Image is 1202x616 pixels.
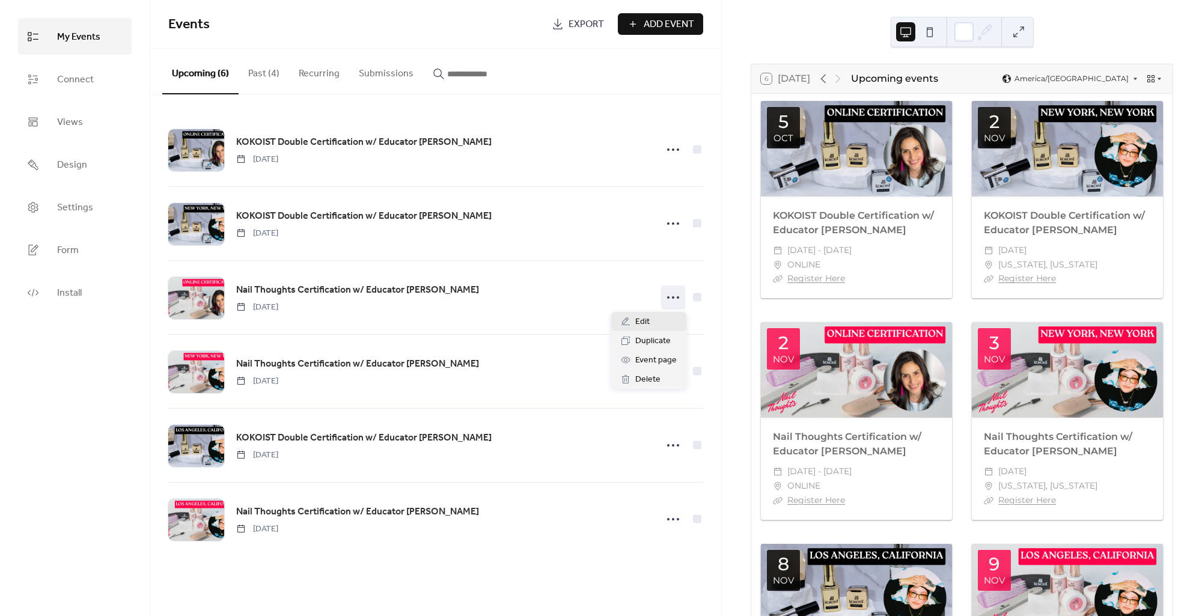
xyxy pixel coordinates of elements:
[998,479,1097,493] span: [US_STATE], [US_STATE]
[778,113,789,131] div: 5
[989,334,999,352] div: 3
[239,49,289,93] button: Past (4)
[989,555,1000,573] div: 9
[998,243,1027,258] span: [DATE]
[984,431,1132,457] a: Nail Thoughts Certification w/ Educator [PERSON_NAME]
[1014,75,1129,82] span: America/[GEOGRAPHIC_DATA]
[18,103,132,140] a: Views
[984,479,993,493] div: ​
[984,243,993,258] div: ​
[773,210,934,236] a: KOKOIST Double Certification w/ Educator [PERSON_NAME]
[989,113,999,131] div: 2
[984,133,1005,142] div: Nov
[236,357,479,371] span: Nail Thoughts Certification w/ Educator [PERSON_NAME]
[635,373,660,387] span: Delete
[543,13,613,35] a: Export
[162,49,239,94] button: Upcoming (6)
[773,133,793,142] div: Oct
[236,209,492,224] a: KOKOIST Double Certification w/ Educator [PERSON_NAME]
[787,258,820,272] span: ONLINE
[984,576,1005,585] div: Nov
[236,523,278,535] span: [DATE]
[349,49,423,93] button: Submissions
[236,431,492,445] span: KOKOIST Double Certification w/ Educator [PERSON_NAME]
[984,355,1005,364] div: Nov
[57,284,82,302] span: Install
[773,479,783,493] div: ​
[984,258,993,272] div: ​
[635,334,671,349] span: Duplicate
[773,258,783,272] div: ​
[289,49,349,93] button: Recurring
[773,493,783,508] div: ​
[57,198,93,217] span: Settings
[236,227,278,240] span: [DATE]
[787,273,845,284] a: Register Here
[998,465,1027,479] span: [DATE]
[851,72,938,86] div: Upcoming events
[57,113,83,132] span: Views
[57,241,79,260] span: Form
[18,189,132,225] a: Settings
[236,283,479,297] span: Nail Thoughts Certification w/ Educator [PERSON_NAME]
[998,258,1097,272] span: [US_STATE], [US_STATE]
[236,356,479,372] a: Nail Thoughts Certification w/ Educator [PERSON_NAME]
[18,61,132,97] a: Connect
[773,431,921,457] a: Nail Thoughts Certification w/ Educator [PERSON_NAME]
[787,465,852,479] span: [DATE] - [DATE]
[618,13,703,35] button: Add Event
[236,282,479,298] a: Nail Thoughts Certification w/ Educator [PERSON_NAME]
[984,210,1145,236] a: KOKOIST Double Certification w/ Educator [PERSON_NAME]
[18,231,132,268] a: Form
[644,17,694,32] span: Add Event
[998,495,1056,505] a: Register Here
[569,17,604,32] span: Export
[236,135,492,150] a: KOKOIST Double Certification w/ Educator [PERSON_NAME]
[57,28,100,46] span: My Events
[57,156,87,174] span: Design
[778,555,789,573] div: 8
[984,465,993,479] div: ​
[787,479,820,493] span: ONLINE
[236,430,492,446] a: KOKOIST Double Certification w/ Educator [PERSON_NAME]
[778,334,789,352] div: 2
[57,70,94,89] span: Connect
[168,11,210,38] span: Events
[984,272,993,286] div: ​
[635,353,677,368] span: Event page
[773,465,783,479] div: ​
[984,493,993,508] div: ​
[787,495,845,505] a: Register Here
[787,243,852,258] span: [DATE] - [DATE]
[236,504,479,520] a: Nail Thoughts Certification w/ Educator [PERSON_NAME]
[236,153,278,166] span: [DATE]
[18,146,132,183] a: Design
[236,301,278,314] span: [DATE]
[773,243,783,258] div: ​
[236,505,479,519] span: Nail Thoughts Certification w/ Educator [PERSON_NAME]
[998,273,1056,284] a: Register Here
[773,355,794,364] div: Nov
[18,274,132,311] a: Install
[236,449,278,462] span: [DATE]
[236,375,278,388] span: [DATE]
[635,315,650,329] span: Edit
[773,272,783,286] div: ​
[773,576,794,585] div: Nov
[18,18,132,55] a: My Events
